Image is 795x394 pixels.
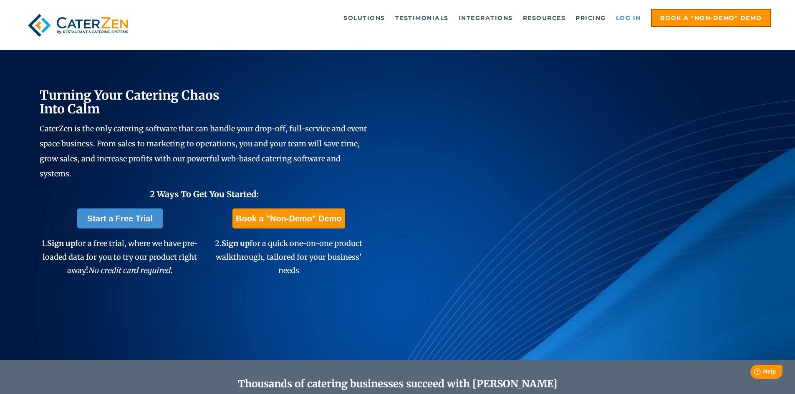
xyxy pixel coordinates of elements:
div: Navigation Menu [151,9,771,27]
a: Resources [519,10,570,26]
span: 2 Ways To Get You Started: [150,189,259,199]
span: Turning Your Catering Chaos Into Calm [40,87,220,117]
a: Log in [612,10,645,26]
a: Solutions [339,10,389,26]
h2: Thousands of catering businesses succeed with [PERSON_NAME] [80,378,716,390]
a: Book a "Non-Demo" Demo [232,208,345,228]
a: Testimonials [391,10,453,26]
iframe: Help widget launcher [721,361,786,385]
span: Sign up [222,238,250,248]
a: Book a "Non-Demo" Demo [651,9,771,27]
span: Sign up [47,238,75,248]
a: Start a Free Trial [77,208,163,228]
span: 1. for a free trial, where we have pre-loaded data for you to try our product right away! [42,238,198,275]
a: Integrations [454,10,517,26]
img: caterzen [24,9,132,42]
span: CaterZen is the only catering software that can handle your drop-off, full-service and event spac... [40,124,367,178]
em: No credit card required. [88,266,172,275]
a: Pricing [571,10,610,26]
span: 2. for a quick one-on-one product walkthrough, tailored for your business' needs [215,238,362,275]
